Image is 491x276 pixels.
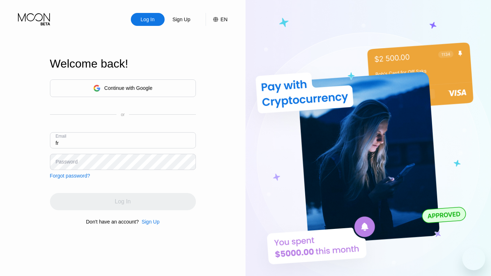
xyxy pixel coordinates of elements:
[462,247,485,270] iframe: Button to launch messaging window
[172,16,191,23] div: Sign Up
[104,85,152,91] div: Continue with Google
[56,134,66,139] div: Email
[140,16,155,23] div: Log In
[206,13,228,26] div: EN
[131,13,165,26] div: Log In
[139,219,160,225] div: Sign Up
[86,219,139,225] div: Don't have an account?
[50,57,196,70] div: Welcome back!
[121,112,125,117] div: or
[142,219,160,225] div: Sign Up
[221,17,228,22] div: EN
[165,13,198,26] div: Sign Up
[50,173,90,179] div: Forgot password?
[50,79,196,97] div: Continue with Google
[56,159,78,165] div: Password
